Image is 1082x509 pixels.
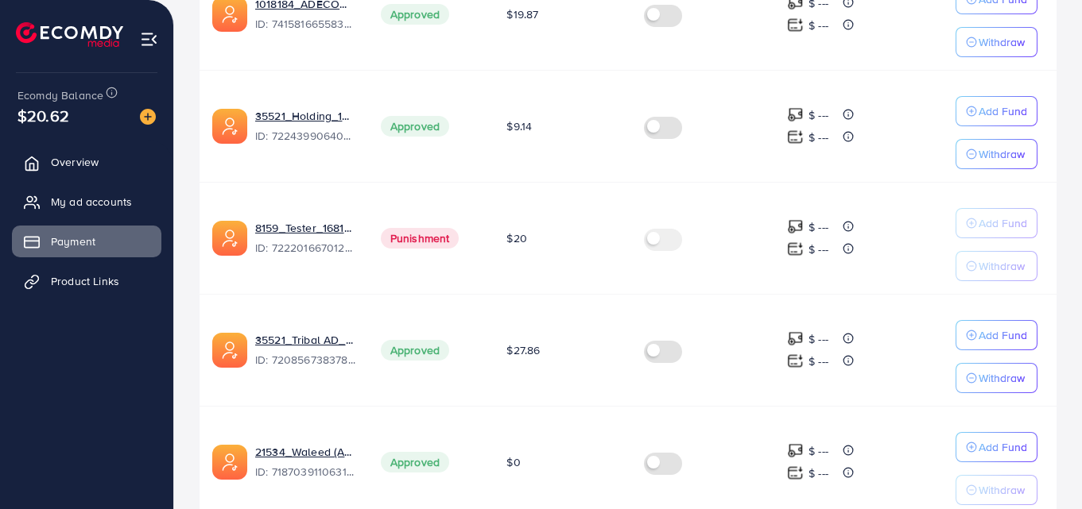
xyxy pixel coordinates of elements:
img: top-up amount [787,17,804,33]
img: top-up amount [787,106,804,123]
p: Add Fund [979,438,1027,457]
span: Punishment [381,228,460,249]
span: $0 [506,454,520,470]
p: Withdraw [979,145,1025,164]
p: Withdraw [979,480,1025,499]
a: 8159_Tester_1681506806609 [255,220,355,236]
span: $9.14 [506,118,532,134]
button: Withdraw [956,139,1037,169]
button: Withdraw [956,475,1037,505]
img: top-up amount [787,129,804,145]
button: Withdraw [956,363,1037,393]
p: Add Fund [979,214,1027,233]
div: <span class='underline'>35521_Holding_1682061509404</span></br>7224399064035639298 [255,108,355,145]
p: $ --- [809,106,828,125]
img: ic-ads-acc.e4c84228.svg [212,333,247,368]
img: ic-ads-acc.e4c84228.svg [212,445,247,480]
button: Add Fund [956,208,1037,238]
span: ID: 7224399064035639298 [255,128,355,144]
p: Add Fund [979,326,1027,345]
button: Add Fund [956,96,1037,126]
button: Withdraw [956,27,1037,57]
span: $27.86 [506,342,540,358]
button: Withdraw [956,251,1037,281]
button: Add Fund [956,320,1037,350]
img: menu [140,30,158,48]
span: Overview [51,154,99,170]
p: $ --- [809,352,828,371]
iframe: Chat [1014,438,1070,497]
p: $ --- [809,330,828,349]
img: top-up amount [787,465,804,481]
img: logo [16,22,123,47]
img: image [140,109,156,125]
a: Payment [12,226,161,257]
p: $ --- [809,218,828,237]
span: Approved [381,4,449,25]
span: Ecomdy Balance [17,87,103,103]
p: $ --- [809,442,828,461]
span: $19.87 [506,6,538,22]
span: ID: 7187039110631145473 [255,464,355,480]
p: $ --- [809,240,828,259]
p: Add Fund [979,102,1027,121]
span: ID: 7208567383781359618 [255,352,355,368]
img: top-up amount [787,330,804,347]
span: Approved [381,452,449,472]
p: Withdraw [979,33,1025,52]
span: Payment [51,233,95,249]
a: Overview [12,146,161,178]
span: $20.62 [17,104,69,127]
img: ic-ads-acc.e4c84228.svg [212,221,247,256]
img: ic-ads-acc.e4c84228.svg [212,109,247,144]
span: Approved [381,116,449,137]
div: <span class='underline'>8159_Tester_1681506806609</span></br>7222016670129307649 [255,220,355,256]
p: Withdraw [979,368,1025,388]
img: top-up amount [787,218,804,235]
img: top-up amount [787,241,804,257]
div: <span class='underline'>35521_Tribal AD_1678378086761</span></br>7208567383781359618 [255,332,355,368]
a: 21534_Waleed (Ad Account)_1673362962744 [255,444,355,460]
p: $ --- [809,16,828,35]
a: 35521_Tribal AD_1678378086761 [255,332,355,348]
a: 35521_Holding_1682061509404 [255,108,355,124]
p: $ --- [809,464,828,483]
div: <span class='underline'>21534_Waleed (Ad Account)_1673362962744</span></br>7187039110631145473 [255,444,355,480]
p: Withdraw [979,256,1025,276]
a: Product Links [12,265,161,297]
img: top-up amount [787,353,804,369]
img: top-up amount [787,442,804,459]
button: Add Fund [956,432,1037,462]
span: Product Links [51,273,119,289]
p: $ --- [809,128,828,147]
span: ID: 7415816655839723537 [255,16,355,32]
span: Approved [381,340,449,361]
span: ID: 7222016670129307649 [255,240,355,256]
a: My ad accounts [12,186,161,218]
span: $20 [506,230,526,246]
span: My ad accounts [51,194,132,210]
